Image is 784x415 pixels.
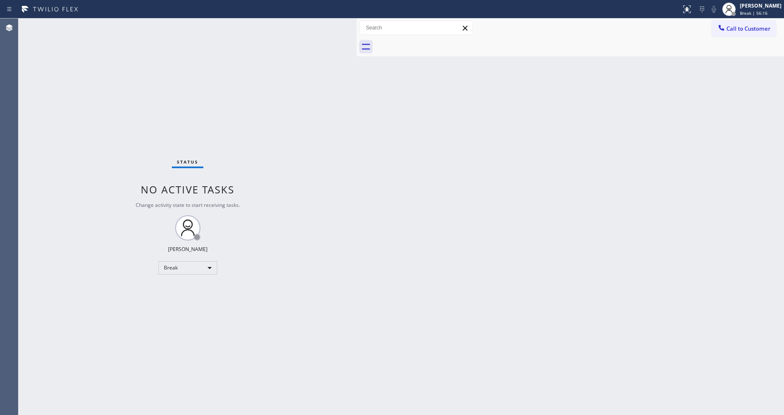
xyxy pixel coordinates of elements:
span: Status [177,159,198,165]
span: Break | 56:16 [740,10,768,16]
span: Change activity state to start receiving tasks. [136,201,240,209]
div: [PERSON_NAME] [168,246,208,253]
div: [PERSON_NAME] [740,2,781,9]
span: Call to Customer [726,25,771,32]
span: No active tasks [141,182,234,196]
button: Mute [708,3,720,15]
input: Search [360,21,472,34]
button: Call to Customer [712,21,776,37]
div: Break [158,261,217,275]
